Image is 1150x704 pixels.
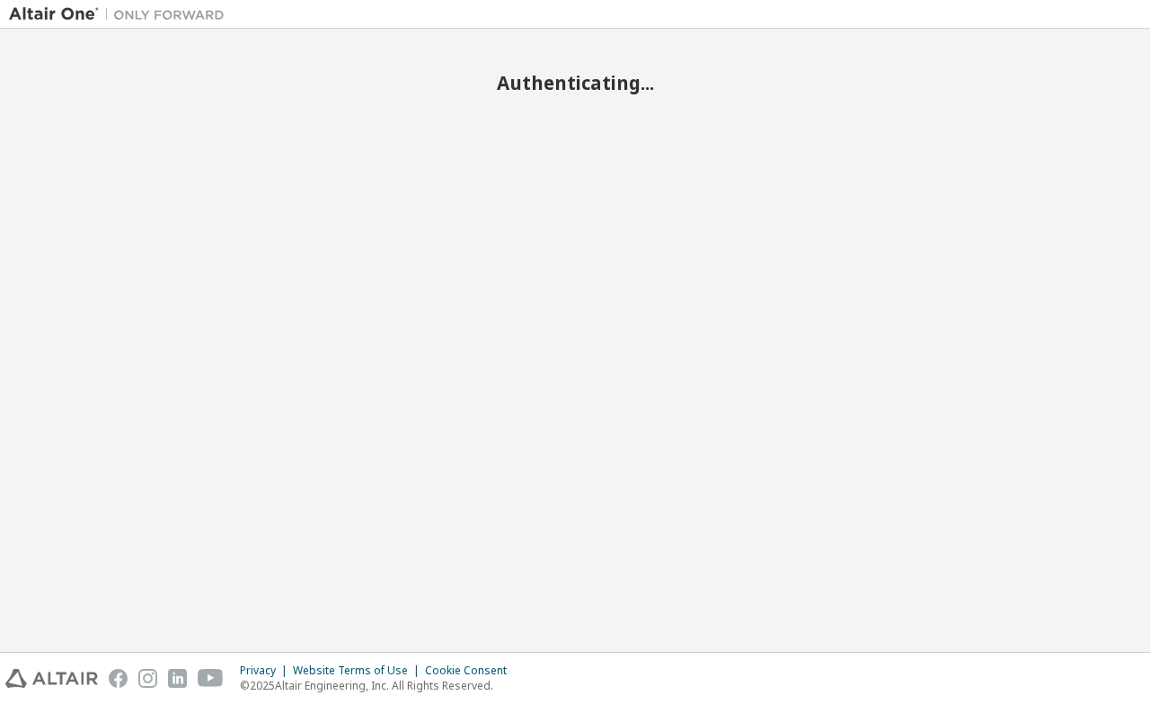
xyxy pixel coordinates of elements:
[5,669,98,688] img: altair_logo.svg
[9,71,1141,94] h2: Authenticating...
[138,669,157,688] img: instagram.svg
[9,5,234,23] img: Altair One
[240,678,517,693] p: © 2025 Altair Engineering, Inc. All Rights Reserved.
[293,664,425,678] div: Website Terms of Use
[168,669,187,688] img: linkedin.svg
[425,664,517,678] div: Cookie Consent
[198,669,224,688] img: youtube.svg
[240,664,293,678] div: Privacy
[109,669,128,688] img: facebook.svg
